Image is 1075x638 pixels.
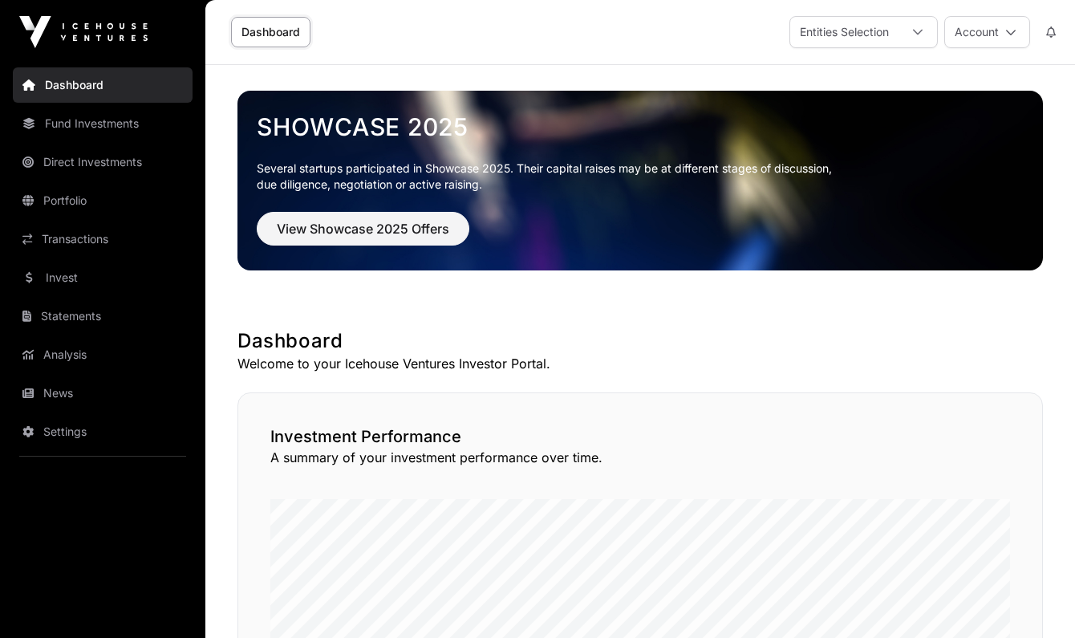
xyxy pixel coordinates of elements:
a: Direct Investments [13,144,193,180]
button: Account [944,16,1030,48]
p: Welcome to your Icehouse Ventures Investor Portal. [237,354,1043,373]
h1: Dashboard [237,328,1043,354]
h2: Investment Performance [270,425,1010,448]
a: Settings [13,414,193,449]
a: Dashboard [13,67,193,103]
button: View Showcase 2025 Offers [257,212,469,246]
p: A summary of your investment performance over time. [270,448,1010,467]
a: Statements [13,299,193,334]
p: Several startups participated in Showcase 2025. Their capital raises may be at different stages o... [257,161,1024,193]
a: View Showcase 2025 Offers [257,228,469,244]
img: Icehouse Ventures Logo [19,16,148,48]
a: Fund Investments [13,106,193,141]
a: Dashboard [231,17,310,47]
img: Showcase 2025 [237,91,1043,270]
a: Analysis [13,337,193,372]
a: Invest [13,260,193,295]
a: News [13,376,193,411]
a: Transactions [13,221,193,257]
span: View Showcase 2025 Offers [277,219,449,238]
a: Portfolio [13,183,193,218]
a: Showcase 2025 [257,112,1024,141]
div: Entities Selection [790,17,899,47]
